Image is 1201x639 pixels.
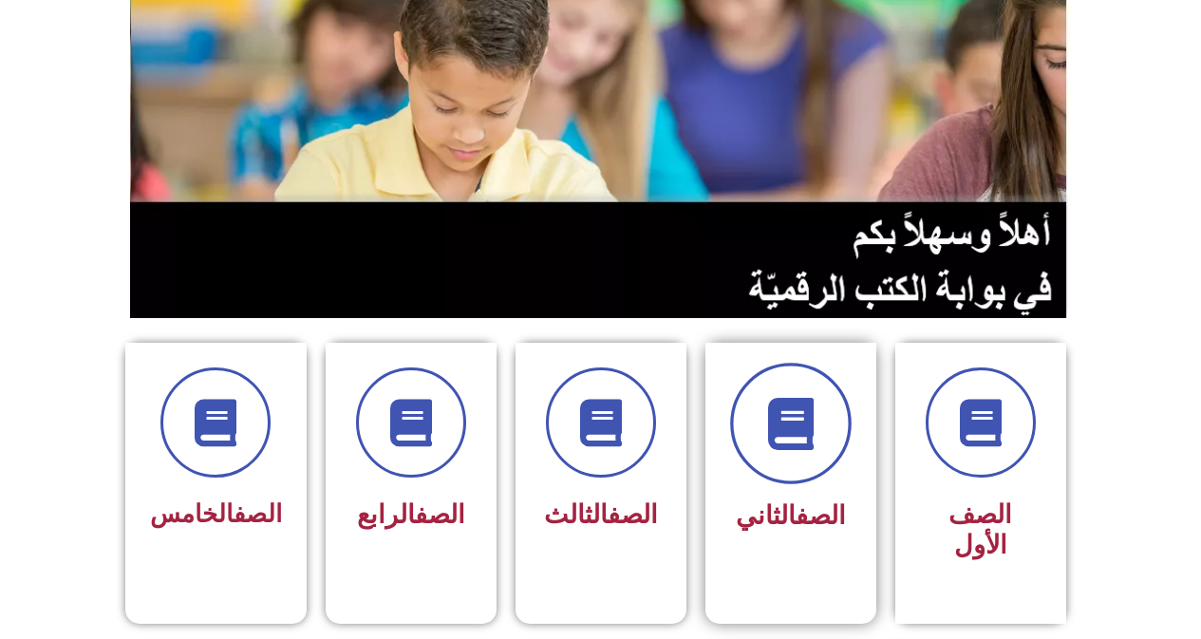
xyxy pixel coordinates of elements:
span: الصف الأول [948,499,1012,560]
span: الرابع [357,499,465,530]
a: الصف [796,500,846,531]
span: الثاني [736,500,846,531]
a: الصف [415,499,465,530]
a: الصف [234,499,282,528]
span: الخامس [150,499,282,528]
a: الصف [608,499,658,530]
span: الثالث [544,499,658,530]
